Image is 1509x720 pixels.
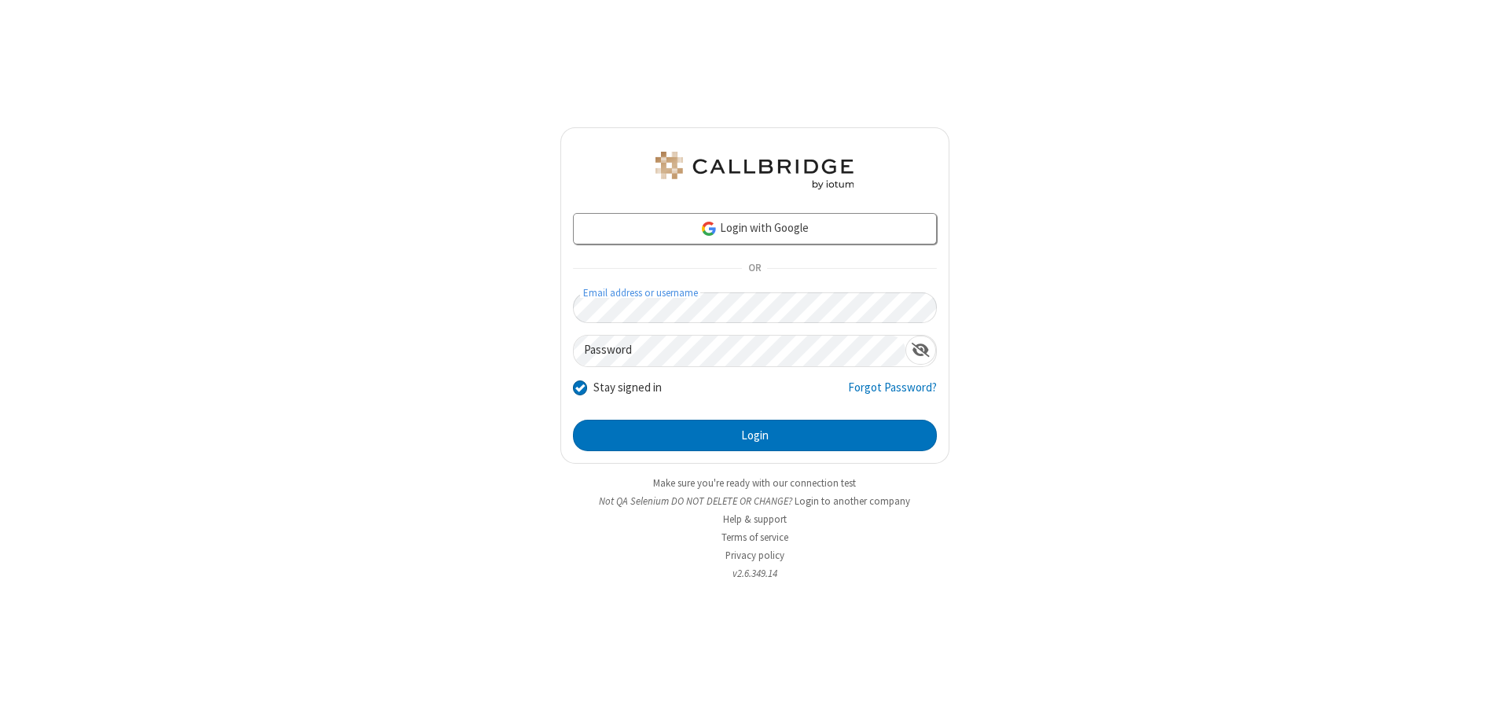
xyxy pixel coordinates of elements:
li: Not QA Selenium DO NOT DELETE OR CHANGE? [560,494,949,509]
span: OR [742,258,767,280]
li: v2.6.349.14 [560,566,949,581]
a: Help & support [723,512,787,526]
input: Email address or username [573,292,937,323]
a: Make sure you're ready with our connection test [653,476,856,490]
img: google-icon.png [700,220,718,237]
button: Login to another company [795,494,910,509]
a: Forgot Password? [848,379,937,409]
input: Password [574,336,905,366]
label: Stay signed in [593,379,662,397]
a: Login with Google [573,213,937,244]
a: Privacy policy [725,549,784,562]
a: Terms of service [721,531,788,544]
iframe: Chat [1470,679,1497,709]
button: Login [573,420,937,451]
img: QA Selenium DO NOT DELETE OR CHANGE [652,152,857,189]
div: Show password [905,336,936,365]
